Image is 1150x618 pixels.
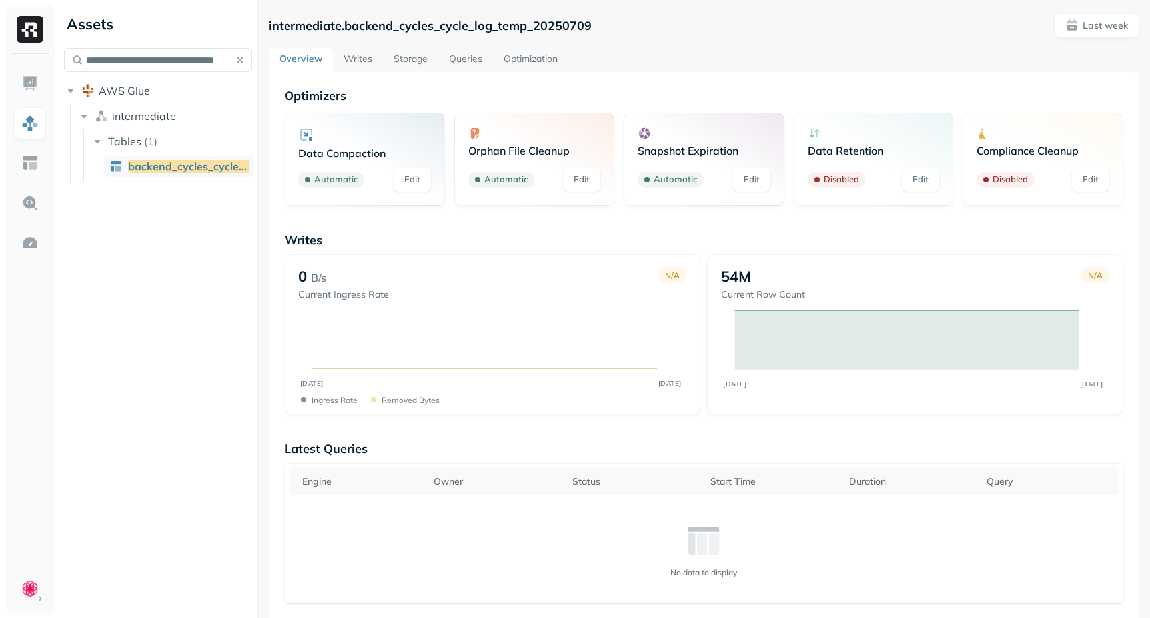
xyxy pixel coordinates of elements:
p: No data to display [670,567,737,577]
p: Automatic [484,173,528,186]
img: Assets [21,115,39,132]
a: Storage [383,48,438,72]
p: Latest Queries [285,441,1123,456]
div: Owner [434,473,559,489]
p: intermediate.backend_cycles_cycle_log_temp_20250709 [269,18,592,33]
p: Orphan File Cleanup [468,144,601,157]
p: B/s [311,270,326,286]
p: Automatic [314,173,358,186]
img: table [109,160,123,173]
p: 0 [298,267,307,286]
a: Writes [333,48,383,72]
p: Data Retention [808,144,940,157]
div: Start Time [710,473,836,489]
button: Last week [1054,13,1139,37]
p: Automatic [654,173,697,186]
p: 54M [721,267,751,286]
img: root [81,84,95,97]
a: Edit [563,168,600,192]
a: Edit [902,168,939,192]
img: Optimization [21,234,39,252]
button: AWS Glue [64,80,252,101]
img: Dashboard [21,75,39,92]
img: Asset Explorer [21,154,39,172]
p: Last week [1083,19,1128,32]
div: Query [987,473,1112,489]
p: Compliance Cleanup [977,144,1109,157]
tspan: [DATE] [1080,380,1103,388]
p: Optimizers [285,88,1123,103]
p: Disabled [993,173,1028,186]
tspan: [DATE] [300,379,323,388]
p: N/A [665,270,680,280]
a: Edit [1072,168,1109,192]
span: backend_cycles_cycle_log_temp_20250709 [128,160,349,173]
a: Edit [733,168,770,192]
a: backend_cycles_cycle_log_temp_20250709 [104,156,254,177]
span: Tables [108,135,141,148]
img: Ryft [17,16,43,43]
div: Status [572,473,698,489]
a: Optimization [493,48,568,72]
img: Clue [21,579,39,598]
div: Engine [302,473,421,489]
div: Assets [64,13,252,35]
tspan: [DATE] [724,380,747,388]
span: intermediate [112,109,176,123]
a: Queries [438,48,493,72]
p: Snapshot Expiration [638,144,770,157]
p: Writes [285,232,1123,248]
p: Removed bytes [382,395,440,405]
img: namespace [95,109,108,123]
span: AWS Glue [99,84,150,97]
img: Query Explorer [21,194,39,212]
button: Tables(1) [91,131,253,152]
div: Duration [849,473,974,489]
p: N/A [1088,270,1103,280]
tspan: [DATE] [658,379,681,388]
a: Overview [269,48,333,72]
p: Data Compaction [298,147,431,160]
p: Ingress Rate [312,395,358,405]
p: ( 1 ) [144,135,157,148]
p: Current Ingress Rate [298,288,389,301]
p: Current Row Count [721,288,805,301]
a: Edit [394,168,431,192]
button: intermediate [77,105,253,127]
p: Disabled [824,173,859,186]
